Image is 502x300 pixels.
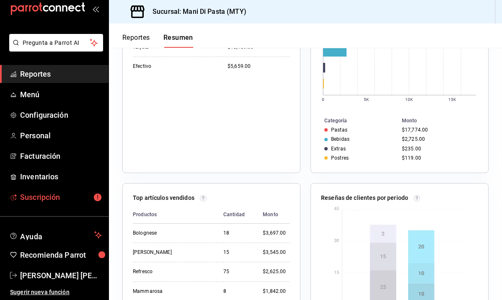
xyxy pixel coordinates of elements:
[20,68,102,80] span: Reportes
[20,109,102,121] span: Configuración
[331,155,349,161] div: Postres
[6,44,103,53] a: Pregunta a Parrot AI
[223,288,249,295] div: 8
[402,127,475,133] div: $17,774.00
[146,7,246,17] h3: Sucursal: Mani Di Pasta (MTY)
[402,146,475,152] div: $235.00
[311,116,398,125] th: Categoría
[402,155,475,161] div: $119.00
[263,249,290,256] div: $3,545.00
[321,194,408,202] p: Reseñas de clientes por periodo
[20,249,102,261] span: Recomienda Parrot
[133,206,217,224] th: Productos
[122,34,193,48] div: navigation tabs
[9,34,103,52] button: Pregunta a Parrot AI
[133,230,200,237] div: Bolognese
[398,116,488,125] th: Monto
[331,136,349,142] div: Bebidas
[223,230,249,237] div: 18
[448,97,456,102] text: 15K
[133,288,200,295] div: Mammarosa
[23,39,90,47] span: Pregunta a Parrot AI
[20,130,102,141] span: Personal
[10,288,102,297] span: Sugerir nueva función
[20,89,102,100] span: Menú
[331,127,347,133] div: Pastas
[223,268,249,275] div: 75
[263,230,290,237] div: $3,697.00
[364,97,369,102] text: 5K
[20,171,102,182] span: Inventarios
[322,97,324,102] text: 0
[133,63,200,70] div: Efectivo
[122,34,150,48] button: Reportes
[402,136,475,142] div: $2,725.00
[163,34,193,48] button: Resumen
[20,230,91,240] span: Ayuda
[20,150,102,162] span: Facturación
[133,194,194,202] p: Top artículos vendidos
[223,249,249,256] div: 15
[217,206,256,224] th: Cantidad
[92,5,99,12] button: open_drawer_menu
[331,146,346,152] div: Extras
[256,206,290,224] th: Monto
[263,288,290,295] div: $1,842.00
[133,268,200,275] div: Refresco
[20,270,102,281] span: [PERSON_NAME] [PERSON_NAME]
[263,268,290,275] div: $2,625.00
[20,191,102,203] span: Suscripción
[405,97,413,102] text: 10K
[228,63,290,70] div: $5,659.00
[133,249,200,256] div: [PERSON_NAME]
